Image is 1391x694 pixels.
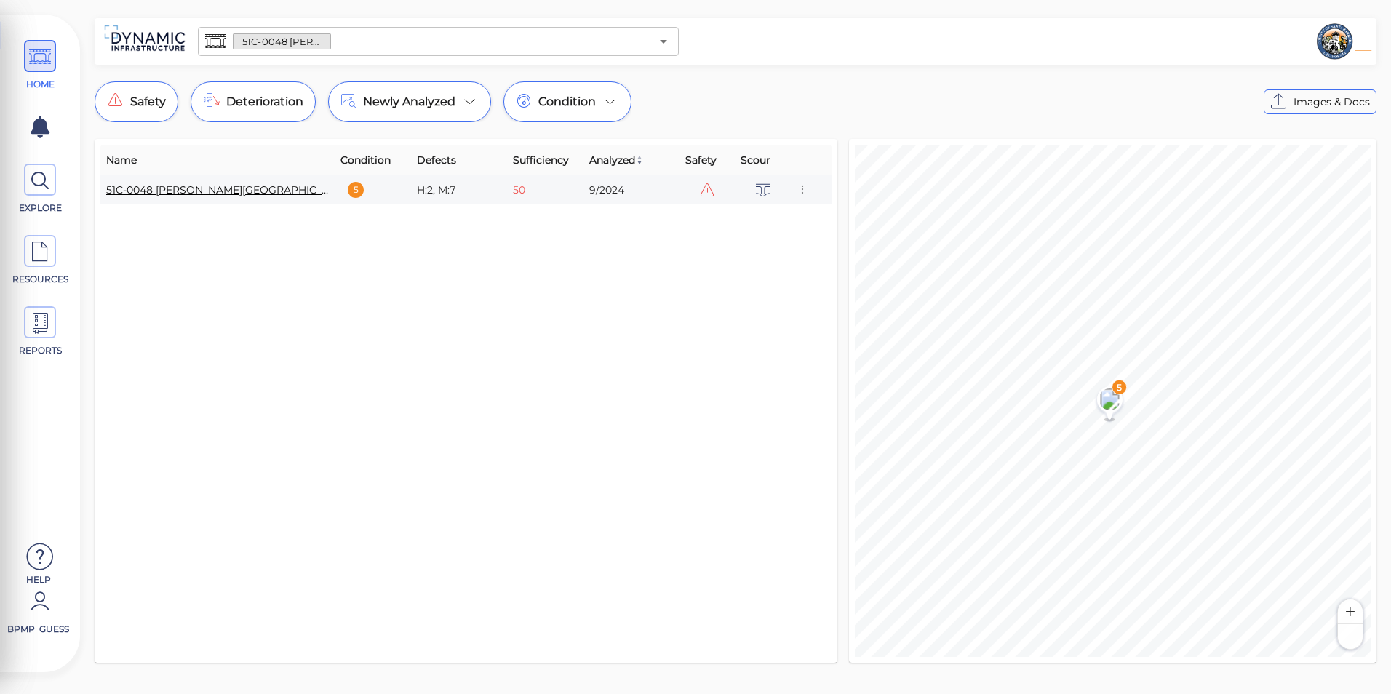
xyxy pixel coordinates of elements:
span: Scour [741,151,770,169]
span: BPMP Guess [7,623,69,636]
span: RESOURCES [9,273,71,286]
button: Open [653,31,674,52]
a: RESOURCES [7,235,73,286]
canvas: Map [855,145,1371,657]
span: Defects [417,151,456,169]
div: 50 [513,183,525,197]
a: REPORTS [7,306,73,357]
span: Sufficiency [513,151,569,169]
button: Zoom out [1338,624,1363,649]
a: 51C-0048 [PERSON_NAME][GEOGRAPHIC_DATA] [106,183,354,196]
iframe: Chat [1329,629,1380,683]
span: Deterioration [226,93,303,111]
div: 5 [348,182,364,198]
span: Analyzed [589,151,644,169]
div: 9/2024 [589,183,674,197]
span: Safety [130,93,166,111]
a: HOME [7,40,73,91]
img: sort_z_to_a [635,156,644,164]
text: 5 [1116,382,1122,393]
div: H:2, M:7 [417,183,502,197]
span: Safety [685,151,717,169]
span: Condition [340,151,391,169]
span: HOME [9,78,71,91]
span: Help [7,573,69,585]
button: Zoom in [1338,599,1363,624]
span: Name [106,151,137,169]
span: Newly Analyzed [363,93,455,111]
button: Images & Docs [1264,89,1376,114]
span: 51C-0048 [PERSON_NAME][GEOGRAPHIC_DATA] [234,35,330,49]
span: REPORTS [9,344,71,357]
span: EXPLORE [9,202,71,215]
span: Images & Docs [1294,93,1370,111]
a: EXPLORE [7,164,73,215]
span: Condition [538,93,596,111]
